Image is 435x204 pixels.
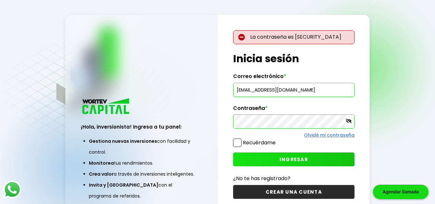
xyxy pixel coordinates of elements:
span: Crea valor [89,171,114,177]
button: INGRESAR [233,152,355,166]
label: Recuérdame [243,139,276,146]
span: INGRESAR [279,156,308,163]
p: La contraseña es [SECURITY_DATA] [233,30,355,44]
a: Olvidé mi contraseña [304,132,355,138]
img: logos_whatsapp-icon.242b2217.svg [3,180,21,199]
input: hola@wortev.capital [236,83,352,97]
img: logo_wortev_capital [81,97,132,116]
span: Gestiona nuevas inversiones [89,138,157,144]
li: tus rendimientos. [89,158,194,169]
li: con facilidad y control. [89,136,194,158]
button: CREAR UNA CUENTA [233,185,355,199]
div: Agendar llamada [373,185,429,199]
span: Invita y [GEOGRAPHIC_DATA] [89,182,158,188]
h1: Inicia sesión [233,51,355,66]
img: error-circle.027baa21.svg [238,34,245,41]
li: a través de inversiones inteligentes. [89,169,194,180]
li: con el programa de referidos. [89,180,194,201]
label: Correo electrónico [233,73,355,83]
label: Contraseña [233,105,355,115]
a: ¿No te has registrado?CREAR UNA CUENTA [233,174,355,199]
h3: ¡Hola, inversionista! Ingresa a tu panel: [81,123,203,131]
span: Monitorea [89,160,114,166]
p: ¿No te has registrado? [233,174,355,182]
